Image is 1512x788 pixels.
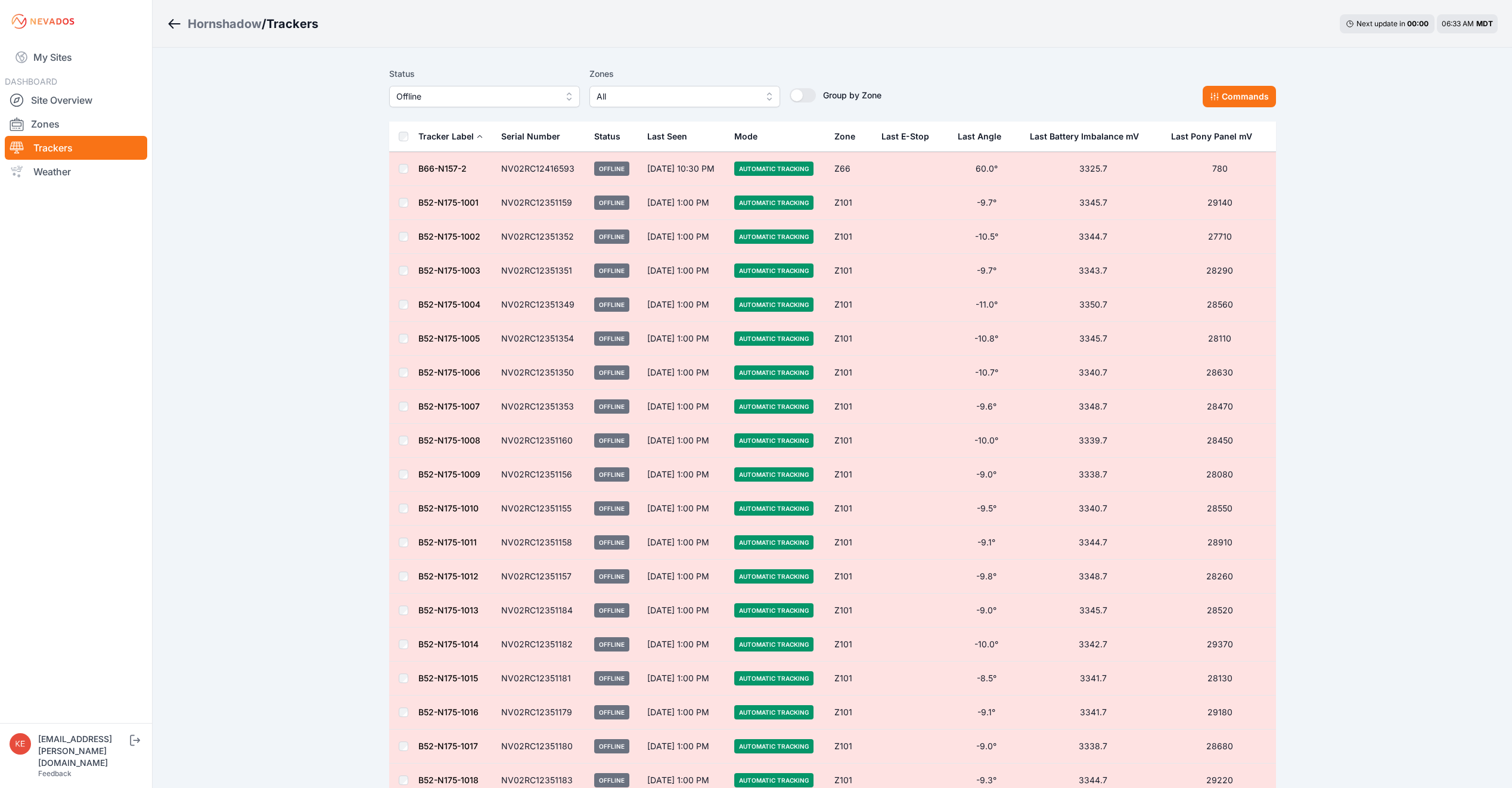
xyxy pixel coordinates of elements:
[1164,356,1276,390] td: 28630
[734,501,814,516] span: Automatic Tracking
[734,671,814,685] span: Automatic Tracking
[494,458,588,492] td: NV02RC12351156
[418,469,480,479] a: B52-N175-1009
[494,526,588,560] td: NV02RC12351158
[5,76,57,86] span: DASHBOARD
[951,492,1022,526] td: -9.5°
[418,231,480,241] a: B52-N175-1002
[1171,122,1262,151] button: Last Pony Panel mV
[1164,152,1276,186] td: 780
[494,628,588,662] td: NV02RC12351182
[1023,254,1164,288] td: 3343.7
[594,569,629,584] span: Offline
[734,162,814,176] span: Automatic Tracking
[640,594,727,628] td: [DATE] 1:00 PM
[1023,390,1164,424] td: 3348.7
[418,401,480,411] a: B52-N175-1007
[418,605,479,615] a: B52-N175-1013
[494,322,588,356] td: NV02RC12351354
[1442,19,1474,28] span: 06:33 AM
[640,424,727,458] td: [DATE] 1:00 PM
[589,67,780,81] label: Zones
[951,186,1022,220] td: -9.7°
[1164,730,1276,764] td: 28680
[1171,131,1252,142] div: Last Pony Panel mV
[389,67,580,81] label: Status
[1164,220,1276,254] td: 27710
[494,492,588,526] td: NV02RC12351155
[597,89,756,104] span: All
[494,560,588,594] td: NV02RC12351157
[958,122,1011,151] button: Last Angle
[827,696,875,730] td: Z101
[823,90,881,100] span: Group by Zone
[951,390,1022,424] td: -9.6°
[827,526,875,560] td: Z101
[494,696,588,730] td: NV02RC12351179
[827,220,875,254] td: Z101
[494,662,588,696] td: NV02RC12351181
[5,160,147,184] a: Weather
[494,424,588,458] td: NV02RC12351160
[418,673,478,683] a: B52-N175-1015
[881,131,929,142] div: Last E-Stop
[951,288,1022,322] td: -11.0°
[834,122,865,151] button: Zone
[1476,19,1493,28] span: MDT
[827,390,875,424] td: Z101
[1164,594,1276,628] td: 28520
[951,152,1022,186] td: 60.0°
[640,730,727,764] td: [DATE] 1:00 PM
[734,331,814,346] span: Automatic Tracking
[951,594,1022,628] td: -9.0°
[10,733,31,755] img: keadams@sundt.com
[501,122,570,151] button: Serial Number
[640,390,727,424] td: [DATE] 1:00 PM
[418,122,483,151] button: Tracker Label
[38,733,128,769] div: [EMAIL_ADDRESS][PERSON_NAME][DOMAIN_NAME]
[951,458,1022,492] td: -9.0°
[1164,254,1276,288] td: 28290
[418,299,480,309] a: B52-N175-1004
[594,263,629,278] span: Offline
[1023,696,1164,730] td: 3341.7
[640,254,727,288] td: [DATE] 1:00 PM
[418,571,479,581] a: B52-N175-1012
[951,662,1022,696] td: -8.5°
[827,152,875,186] td: Z66
[494,288,588,322] td: NV02RC12351349
[38,769,72,778] a: Feedback
[418,163,467,173] a: B66-N157-2
[951,254,1022,288] td: -9.7°
[640,662,727,696] td: [DATE] 1:00 PM
[594,399,629,414] span: Offline
[734,365,814,380] span: Automatic Tracking
[1164,424,1276,458] td: 28450
[640,458,727,492] td: [DATE] 1:00 PM
[734,122,767,151] button: Mode
[1164,526,1276,560] td: 28910
[1023,594,1164,628] td: 3345.7
[640,492,727,526] td: [DATE] 1:00 PM
[5,88,147,112] a: Site Overview
[188,15,262,32] div: Hornshadow
[1023,526,1164,560] td: 3344.7
[494,152,588,186] td: NV02RC12416593
[594,603,629,618] span: Offline
[640,628,727,662] td: [DATE] 1:00 PM
[1023,492,1164,526] td: 3340.7
[640,560,727,594] td: [DATE] 1:00 PM
[1164,186,1276,220] td: 29140
[827,322,875,356] td: Z101
[640,322,727,356] td: [DATE] 1:00 PM
[494,186,588,220] td: NV02RC12351159
[1407,19,1429,29] div: 00 : 00
[1023,152,1164,186] td: 3325.7
[734,131,757,142] div: Mode
[1164,458,1276,492] td: 28080
[594,467,629,482] span: Offline
[494,594,588,628] td: NV02RC12351184
[951,696,1022,730] td: -9.1°
[418,537,477,547] a: B52-N175-1011
[594,671,629,685] span: Offline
